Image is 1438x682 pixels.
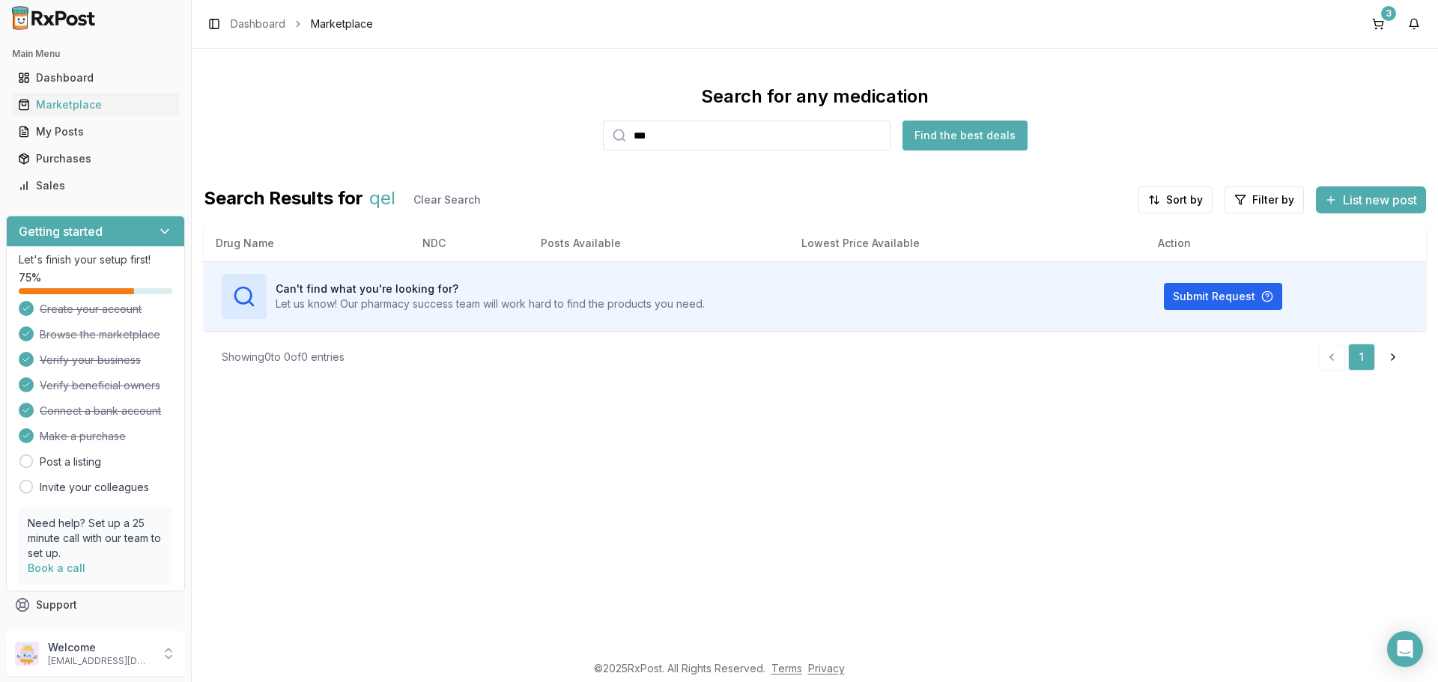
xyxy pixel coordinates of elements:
[12,172,179,199] a: Sales
[6,174,185,198] button: Sales
[12,118,179,145] a: My Posts
[6,591,185,618] button: Support
[1166,192,1203,207] span: Sort by
[18,151,173,166] div: Purchases
[1164,283,1282,310] button: Submit Request
[276,281,705,296] h3: Can't find what you're looking for?
[701,85,929,109] div: Search for any medication
[1348,344,1375,371] a: 1
[902,121,1028,150] button: Find the best deals
[808,662,845,675] a: Privacy
[231,16,285,31] a: Dashboard
[1138,186,1213,213] button: Sort by
[1381,6,1396,21] div: 3
[789,225,1146,261] th: Lowest Price Available
[204,225,410,261] th: Drug Name
[1316,194,1426,209] a: List new post
[1225,186,1304,213] button: Filter by
[1343,191,1417,209] span: List new post
[204,186,363,213] span: Search Results for
[19,252,172,267] p: Let's finish your setup first!
[6,147,185,171] button: Purchases
[18,124,173,139] div: My Posts
[48,640,152,655] p: Welcome
[222,350,345,365] div: Showing 0 to 0 of 0 entries
[40,327,160,342] span: Browse the marketplace
[18,178,173,193] div: Sales
[1146,225,1426,261] th: Action
[12,64,179,91] a: Dashboard
[19,270,41,285] span: 75 %
[231,16,373,31] nav: breadcrumb
[276,296,705,311] p: Let us know! Our pharmacy success team will work hard to find the products you need.
[18,70,173,85] div: Dashboard
[12,48,179,60] h2: Main Menu
[1387,631,1423,667] div: Open Intercom Messenger
[6,6,102,30] img: RxPost Logo
[48,655,152,667] p: [EMAIL_ADDRESS][DOMAIN_NAME]
[1316,186,1426,213] button: List new post
[6,66,185,90] button: Dashboard
[40,353,141,368] span: Verify your business
[40,480,149,495] a: Invite your colleagues
[28,516,163,561] p: Need help? Set up a 25 minute call with our team to set up.
[1318,344,1408,371] nav: pagination
[410,225,529,261] th: NDC
[369,186,395,213] span: qel
[529,225,789,261] th: Posts Available
[40,378,160,393] span: Verify beneficial owners
[12,145,179,172] a: Purchases
[28,561,85,574] a: Book a call
[40,429,126,444] span: Make a purchase
[1378,344,1408,371] a: Go to next page
[311,16,373,31] span: Marketplace
[771,662,802,675] a: Terms
[6,618,185,645] button: Feedback
[15,642,39,666] img: User avatar
[6,93,185,117] button: Marketplace
[40,302,142,317] span: Create your account
[401,186,493,213] button: Clear Search
[36,624,87,639] span: Feedback
[1252,192,1294,207] span: Filter by
[1366,12,1390,36] button: 3
[40,454,101,469] a: Post a listing
[12,91,179,118] a: Marketplace
[19,222,103,240] h3: Getting started
[6,120,185,144] button: My Posts
[40,404,161,418] span: Connect a bank account
[18,97,173,112] div: Marketplace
